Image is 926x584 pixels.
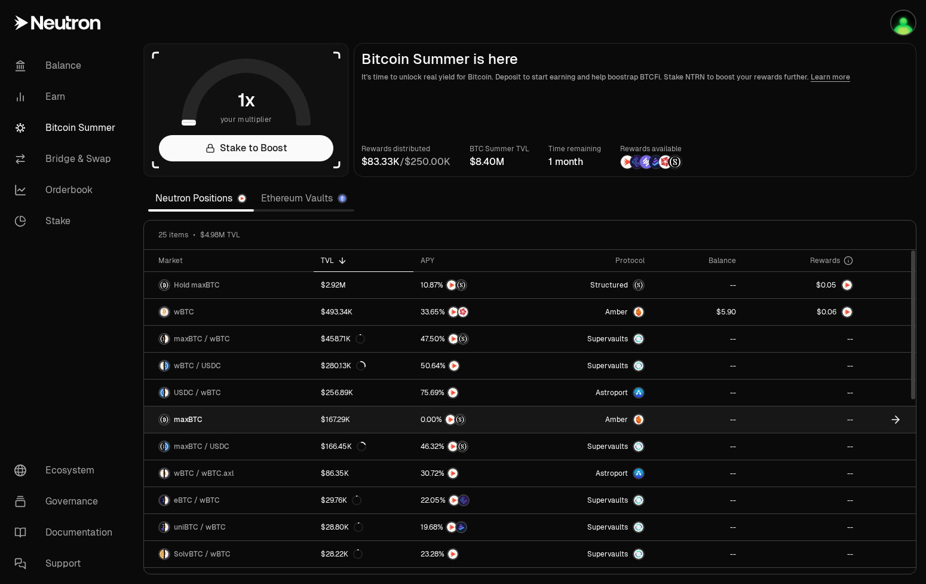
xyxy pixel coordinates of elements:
[160,280,169,290] img: maxBTC Logo
[449,334,458,344] img: NTRN
[158,230,188,240] span: 25 items
[634,442,643,451] img: Supervaults
[587,442,628,451] span: Supervaults
[743,460,860,487] a: --
[238,195,246,202] img: Neutron Logo
[160,549,164,559] img: SolvBTC Logo
[174,280,220,290] span: Hold maxBTC
[314,541,413,567] a: $28.22K
[548,143,601,155] p: Time remaining
[321,442,366,451] div: $166.45K
[421,441,526,452] button: NTRNStructured Points
[634,415,643,424] img: Amber
[458,307,468,317] img: Mars Fragments
[160,442,164,451] img: maxBTC Logo
[605,307,628,317] span: Amber
[144,487,314,513] a: eBTC LogowBTC LogoeBTC / wBTC
[743,514,860,540] a: --
[314,433,413,460] a: $166.45K
[630,155,643,169] img: EtherFi Points
[321,522,363,532] div: $28.80K
[587,334,628,344] span: Supervaults
[652,353,743,379] a: --
[165,496,169,505] img: wBTC Logo
[160,307,169,317] img: wBTC Logo
[421,333,526,345] button: NTRNStructured Points
[448,442,458,451] img: NTRN
[254,186,354,210] a: Ethereum Vaults
[413,299,533,325] a: NTRNMars Fragments
[421,387,526,399] button: NTRN
[144,299,314,325] a: wBTC LogowBTC
[158,256,306,265] div: Market
[174,549,231,559] span: SolvBTC / wBTC
[165,522,169,532] img: wBTC Logo
[605,415,628,424] span: Amber
[548,155,601,169] div: 1 month
[652,380,743,406] a: --
[160,361,164,371] img: wBTC Logo
[5,50,129,81] a: Balance
[743,299,860,325] a: NTRN Logo
[448,549,458,559] img: NTRN
[449,361,459,371] img: NTRN
[532,353,652,379] a: SupervaultsSupervaults
[649,155,663,169] img: Bedrock Diamonds
[5,455,129,486] a: Ecosystem
[587,549,628,559] span: Supervaults
[361,71,909,83] p: It's time to unlock real yield for Bitcoin. Deposit to start earning and help boostrap BTCFi. Sta...
[620,143,682,155] p: Rewards available
[659,155,672,169] img: Mars Fragments
[447,522,456,532] img: NTRN
[590,280,628,290] span: Structured
[413,433,533,460] a: NTRNStructured Points
[743,541,860,567] a: --
[174,496,220,505] span: eBTC / wBTC
[144,353,314,379] a: wBTC LogoUSDC LogowBTC / USDC
[743,272,860,298] a: NTRN Logo
[321,280,346,290] div: $2.92M
[587,496,628,505] span: Supervaults
[448,469,458,478] img: NTRN
[321,361,366,371] div: $280.13K
[532,433,652,460] a: SupervaultsSupervaults
[811,72,850,82] a: Learn more
[321,334,365,344] div: $458.71K
[413,514,533,540] a: NTRNBedrock Diamonds
[321,388,353,398] div: $256.89K
[321,469,349,478] div: $86.35K
[165,549,169,559] img: wBTC Logo
[160,415,169,424] img: maxBTC Logo
[743,406,860,433] a: --
[532,380,652,406] a: Astroport
[421,279,526,291] button: NTRNStructured Points
[5,206,129,237] a: Stake
[314,353,413,379] a: $280.13K
[361,51,909,68] h2: Bitcoin Summer is here
[669,155,682,169] img: Structured Points
[459,496,468,505] img: EtherFi Points
[321,256,406,265] div: TVL
[421,467,526,479] button: NTRN
[652,487,743,513] a: --
[652,514,743,540] a: --
[174,415,203,424] span: maxBTC
[413,406,533,433] a: NTRNStructured Points
[339,195,346,202] img: Ethereum Logo
[5,548,129,579] a: Support
[413,353,533,379] a: NTRN
[659,256,736,265] div: Balance
[314,487,413,513] a: $29.76K
[634,496,643,505] img: Supervaults
[314,514,413,540] a: $28.80K
[159,135,333,161] a: Stake to Boost
[532,272,652,298] a: StructuredmaxBTC
[165,442,169,451] img: USDC Logo
[413,541,533,567] a: NTRN
[652,272,743,298] a: --
[144,406,314,433] a: maxBTC LogomaxBTC
[455,415,465,424] img: Structured Points
[743,353,860,379] a: --
[448,388,458,398] img: NTRN
[446,415,455,424] img: NTRN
